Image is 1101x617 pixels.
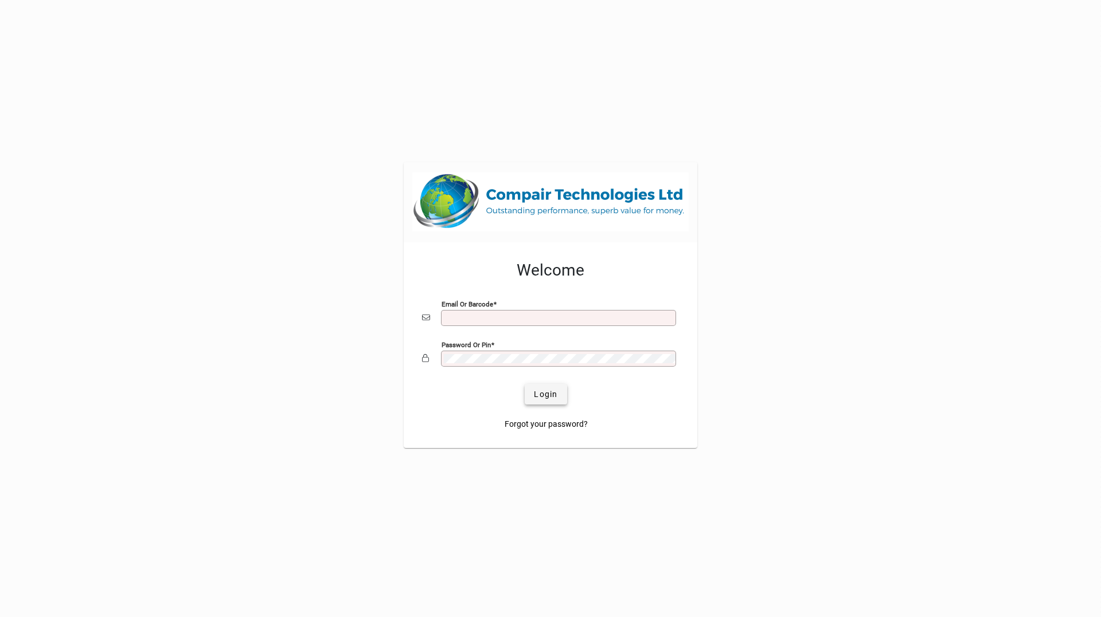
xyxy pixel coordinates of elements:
[442,300,493,308] mat-label: Email or Barcode
[505,418,588,430] span: Forgot your password?
[525,384,567,404] button: Login
[442,341,491,349] mat-label: Password or Pin
[422,261,679,280] h2: Welcome
[534,388,557,400] span: Login
[500,414,592,434] a: Forgot your password?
